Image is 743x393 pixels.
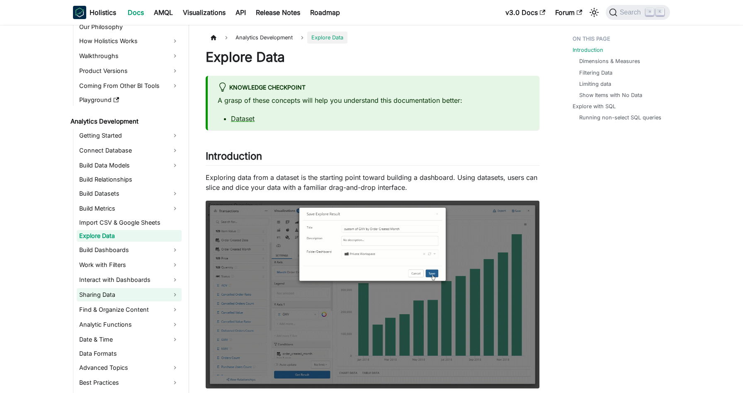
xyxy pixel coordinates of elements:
[77,34,182,48] a: How Holistics Works
[206,32,539,44] nav: Breadcrumbs
[206,150,539,166] h2: Introduction
[206,172,539,192] p: Exploring data from a dataset is the starting point toward building a dashboard. Using datasets, ...
[573,102,616,110] a: Explore with SQL
[77,202,182,215] a: Build Metrics
[77,217,182,228] a: Import CSV & Google Sheets
[77,144,182,157] a: Connect Database
[579,91,642,99] a: Show Items with No Data
[178,6,231,19] a: Visualizations
[617,9,646,16] span: Search
[77,258,182,272] a: Work with Filters
[231,32,297,44] span: Analytics Development
[73,6,116,19] a: HolisticsHolistics
[573,46,603,54] a: Introduction
[77,129,182,142] a: Getting Started
[77,273,182,286] a: Interact with Dashboards
[77,303,182,316] a: Find & Organize Content
[77,230,182,242] a: Explore Data
[77,361,182,374] a: Advanced Topics
[656,8,664,16] kbd: K
[123,6,149,19] a: Docs
[77,333,182,346] a: Date & Time
[77,288,182,301] a: Sharing Data
[646,8,654,16] kbd: ⌘
[606,5,670,20] button: Search (Command+K)
[77,243,182,257] a: Build Dashboards
[579,80,611,88] a: Limiting data
[206,49,539,65] h1: Explore Data
[65,25,189,393] nav: Docs sidebar
[206,32,221,44] a: Home page
[77,318,182,331] a: Analytic Functions
[579,114,661,121] a: Running non-select SQL queries
[218,82,529,93] div: Knowledge Checkpoint
[231,114,255,123] a: Dataset
[305,6,345,19] a: Roadmap
[77,174,182,185] a: Build Relationships
[550,6,587,19] a: Forum
[73,6,86,19] img: Holistics
[77,376,182,389] a: Best Practices
[149,6,178,19] a: AMQL
[579,57,640,65] a: Dimensions & Measures
[307,32,347,44] span: Explore Data
[588,6,601,19] button: Switch between dark and light mode (currently light mode)
[68,116,182,127] a: Analytics Development
[500,6,550,19] a: v3.0 Docs
[251,6,305,19] a: Release Notes
[579,69,612,77] a: Filtering Data
[77,187,182,200] a: Build Datasets
[90,7,116,17] b: Holistics
[77,79,182,92] a: Coming From Other BI Tools
[218,95,529,105] p: A grasp of these concepts will help you understand this documentation better:
[77,94,182,106] a: Playground
[77,348,182,359] a: Data Formats
[77,64,182,78] a: Product Versions
[231,6,251,19] a: API
[77,159,182,172] a: Build Data Models
[77,49,182,63] a: Walkthroughs
[77,21,182,33] a: Our Philosophy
